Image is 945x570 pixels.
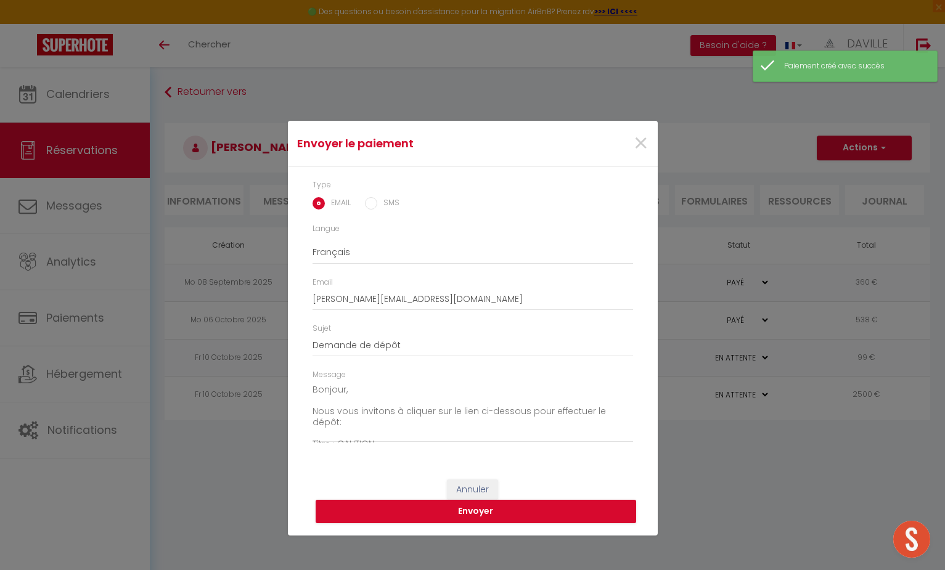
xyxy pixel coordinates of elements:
[313,179,331,191] label: Type
[316,500,636,523] button: Envoyer
[313,369,346,381] label: Message
[313,277,333,288] label: Email
[633,131,648,157] button: Close
[313,223,340,235] label: Langue
[377,197,399,211] label: SMS
[893,521,930,558] div: Ouvrir le chat
[313,323,331,335] label: Sujet
[325,197,351,211] label: EMAIL
[784,60,925,72] div: Paiement créé avec succès
[633,125,648,162] span: ×
[297,135,526,152] h4: Envoyer le paiement
[447,479,498,500] button: Annuler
